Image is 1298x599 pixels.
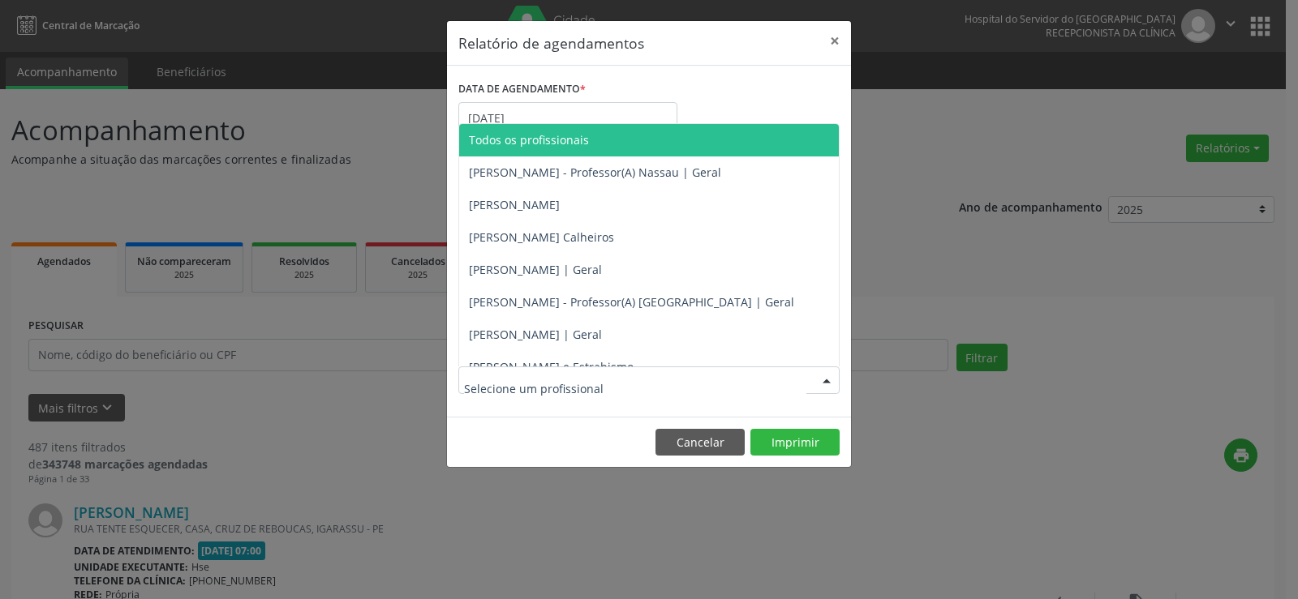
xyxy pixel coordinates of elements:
span: [PERSON_NAME] - Professor(A) Nassau | Geral [469,165,721,180]
span: Todos os profissionais [469,132,589,148]
span: [PERSON_NAME] | Geral [469,327,602,342]
button: Cancelar [655,429,745,456]
label: DATA DE AGENDAMENTO [458,77,586,102]
h5: Relatório de agendamentos [458,32,644,53]
span: [PERSON_NAME] [469,197,560,212]
input: Selecione um profissional [464,372,806,404]
span: [PERSON_NAME] e Estrabismo [469,359,634,374]
button: Close [819,21,851,61]
span: [PERSON_NAME] - Professor(A) [GEOGRAPHIC_DATA] | Geral [469,294,794,310]
input: Selecione uma data ou intervalo [458,102,677,135]
span: [PERSON_NAME] | Geral [469,262,602,277]
button: Imprimir [750,429,840,456]
span: [PERSON_NAME] Calheiros [469,229,614,245]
